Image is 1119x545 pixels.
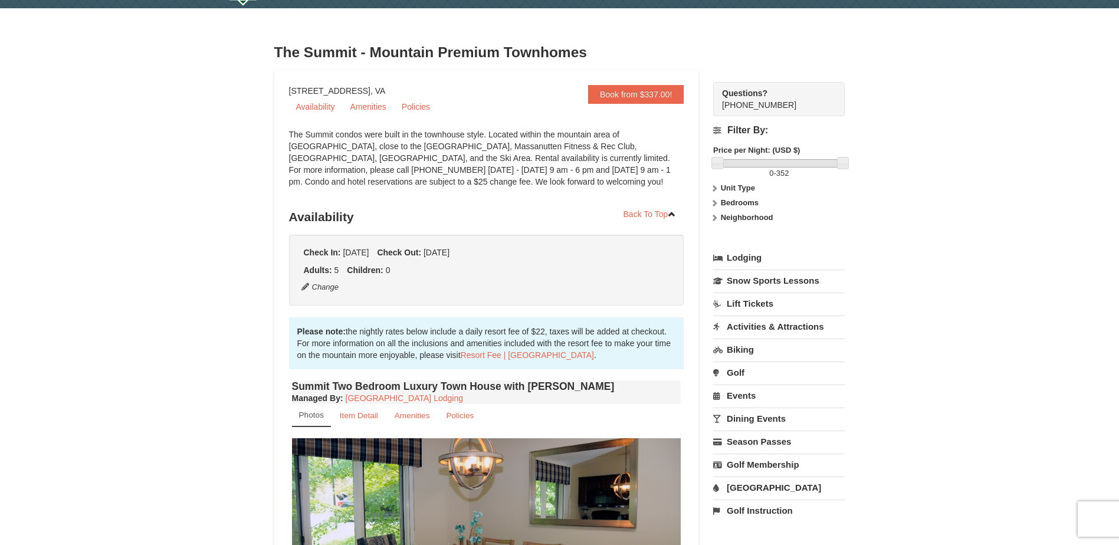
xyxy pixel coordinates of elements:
a: Amenities [387,404,438,427]
small: Amenities [395,411,430,420]
strong: Please note: [297,327,346,336]
a: Policies [438,404,481,427]
a: Season Passes [713,431,845,452]
strong: Neighborhood [721,213,773,222]
a: Lift Tickets [713,293,845,314]
a: Events [713,385,845,406]
strong: Unit Type [721,183,755,192]
button: Change [301,281,340,294]
a: Photos [292,404,331,427]
h3: Availability [289,205,684,229]
a: Resort Fee | [GEOGRAPHIC_DATA] [461,350,594,360]
div: The Summit condos were built in the townhouse style. Located within the mountain area of [GEOGRAP... [289,129,684,199]
strong: Check Out: [377,248,421,257]
a: Item Detail [332,404,386,427]
span: 0 [386,265,390,275]
small: Policies [446,411,474,420]
a: Availability [289,98,342,116]
h3: The Summit - Mountain Premium Townhomes [274,41,845,64]
span: 5 [334,265,339,275]
a: Amenities [343,98,393,116]
a: Dining Events [713,408,845,429]
small: Item Detail [340,411,378,420]
a: Activities & Attractions [713,316,845,337]
span: [PHONE_NUMBER] [722,87,823,110]
a: Policies [395,98,437,116]
strong: Check In: [304,248,341,257]
label: - [713,168,845,179]
a: Golf [713,362,845,383]
strong: Questions? [722,88,767,98]
a: Book from $337.00! [588,85,684,104]
span: Managed By [292,393,340,403]
h4: Summit Two Bedroom Luxury Town House with [PERSON_NAME] [292,380,681,392]
div: the nightly rates below include a daily resort fee of $22, taxes will be added at checkout. For m... [289,317,684,369]
span: 0 [769,169,773,178]
a: Golf Membership [713,454,845,475]
small: Photos [299,411,324,419]
span: [DATE] [343,248,369,257]
a: Biking [713,339,845,360]
strong: : [292,393,343,403]
span: [DATE] [424,248,449,257]
strong: Adults: [304,265,332,275]
a: Snow Sports Lessons [713,270,845,291]
a: [GEOGRAPHIC_DATA] Lodging [346,393,463,403]
strong: Children: [347,265,383,275]
a: Back To Top [616,205,684,223]
h4: Filter By: [713,125,845,136]
a: Golf Instruction [713,500,845,521]
span: 352 [776,169,789,178]
strong: Bedrooms [721,198,759,207]
a: [GEOGRAPHIC_DATA] [713,477,845,498]
a: Lodging [713,247,845,268]
strong: Price per Night: (USD $) [713,146,800,155]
